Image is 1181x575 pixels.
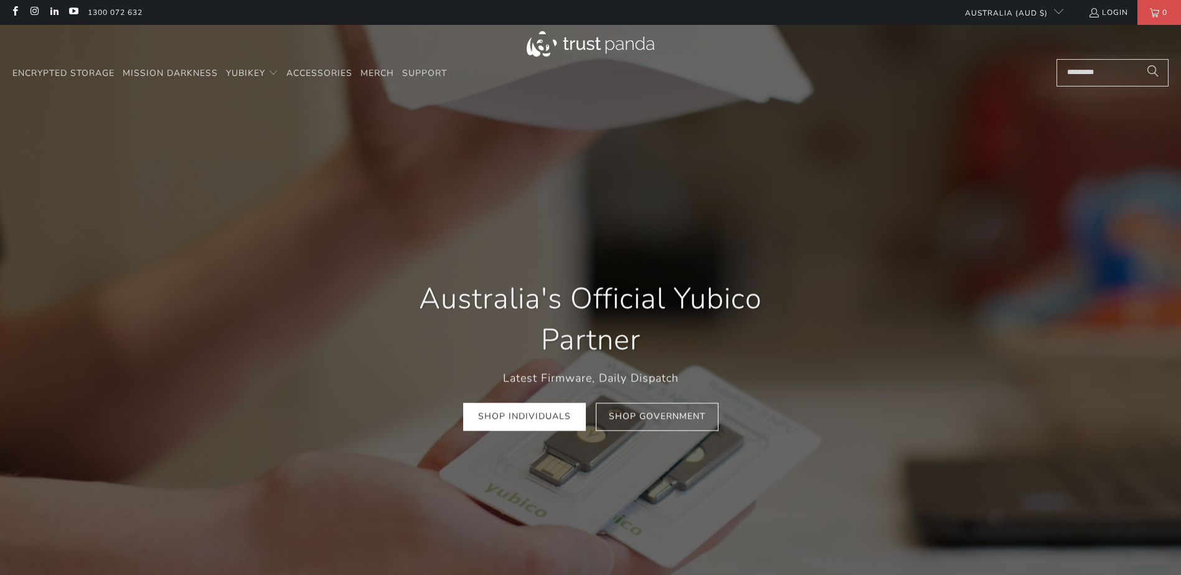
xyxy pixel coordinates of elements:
[226,59,278,88] summary: YubiKey
[29,7,39,17] a: Trust Panda Australia on Instagram
[402,59,447,88] a: Support
[123,67,218,79] span: Mission Darkness
[385,370,796,388] p: Latest Firmware, Daily Dispatch
[88,6,143,19] a: 1300 072 632
[1056,59,1169,86] input: Search...
[463,403,586,431] a: Shop Individuals
[360,67,394,79] span: Merch
[9,7,20,17] a: Trust Panda Australia on Facebook
[1137,59,1169,86] button: Search
[402,67,447,79] span: Support
[123,59,218,88] a: Mission Darkness
[12,59,115,88] a: Encrypted Storage
[1131,525,1171,565] iframe: Button to launch messaging window
[527,31,654,57] img: Trust Panda Australia
[1088,6,1128,19] a: Login
[12,67,115,79] span: Encrypted Storage
[286,67,352,79] span: Accessories
[68,7,78,17] a: Trust Panda Australia on YouTube
[226,67,265,79] span: YubiKey
[286,59,352,88] a: Accessories
[360,59,394,88] a: Merch
[49,7,59,17] a: Trust Panda Australia on LinkedIn
[596,403,718,431] a: Shop Government
[12,59,447,88] nav: Translation missing: en.navigation.header.main_nav
[385,278,796,360] h1: Australia's Official Yubico Partner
